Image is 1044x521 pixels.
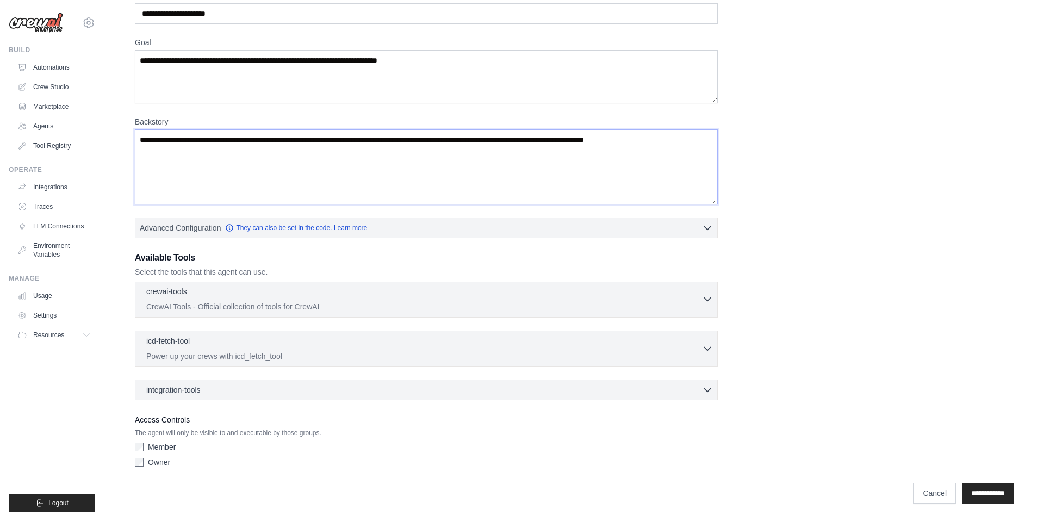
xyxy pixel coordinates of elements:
[140,286,713,312] button: crewai-tools CrewAI Tools - Official collection of tools for CrewAI
[913,483,956,504] a: Cancel
[13,178,95,196] a: Integrations
[33,331,64,339] span: Resources
[135,413,718,426] label: Access Controls
[13,59,95,76] a: Automations
[225,224,367,232] a: They can also be set in the code. Learn more
[9,165,95,174] div: Operate
[135,251,718,264] h3: Available Tools
[146,336,190,346] p: icd-fetch-tool
[13,307,95,324] a: Settings
[146,351,702,362] p: Power up your crews with icd_fetch_tool
[48,499,69,507] span: Logout
[13,287,95,305] a: Usage
[135,266,718,277] p: Select the tools that this agent can use.
[140,336,713,362] button: icd-fetch-tool Power up your crews with icd_fetch_tool
[13,237,95,263] a: Environment Variables
[135,218,717,238] button: Advanced Configuration They can also be set in the code. Learn more
[9,274,95,283] div: Manage
[148,457,170,468] label: Owner
[9,13,63,33] img: Logo
[146,301,702,312] p: CrewAI Tools - Official collection of tools for CrewAI
[140,384,713,395] button: integration-tools
[148,442,176,452] label: Member
[13,198,95,215] a: Traces
[146,384,201,395] span: integration-tools
[13,98,95,115] a: Marketplace
[13,218,95,235] a: LLM Connections
[135,116,718,127] label: Backstory
[13,326,95,344] button: Resources
[135,429,718,437] p: The agent will only be visible to and executable by those groups.
[140,222,221,233] span: Advanced Configuration
[146,286,187,297] p: crewai-tools
[9,494,95,512] button: Logout
[135,37,718,48] label: Goal
[13,78,95,96] a: Crew Studio
[13,117,95,135] a: Agents
[13,137,95,154] a: Tool Registry
[9,46,95,54] div: Build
